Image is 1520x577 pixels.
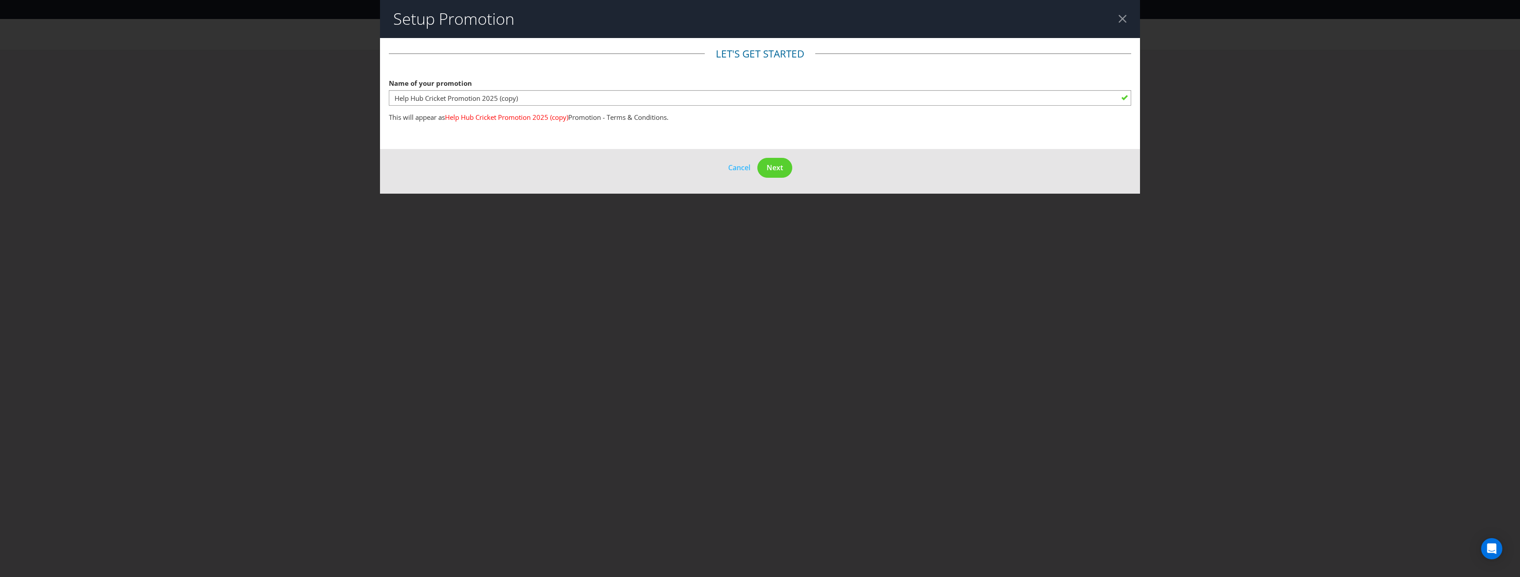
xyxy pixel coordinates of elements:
[445,113,568,122] span: Help Hub Cricket Promotion 2025 (copy)
[393,10,514,28] h2: Setup Promotion
[1481,538,1502,559] div: Open Intercom Messenger
[389,79,472,88] span: Name of your promotion
[705,47,815,61] legend: Let's get started
[757,158,792,178] button: Next
[728,163,750,172] span: Cancel
[728,162,751,173] button: Cancel
[389,90,1131,106] input: e.g. My Promotion
[389,113,445,122] span: This will appear as
[767,163,783,172] span: Next
[568,113,669,122] span: Promotion - Terms & Conditions.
